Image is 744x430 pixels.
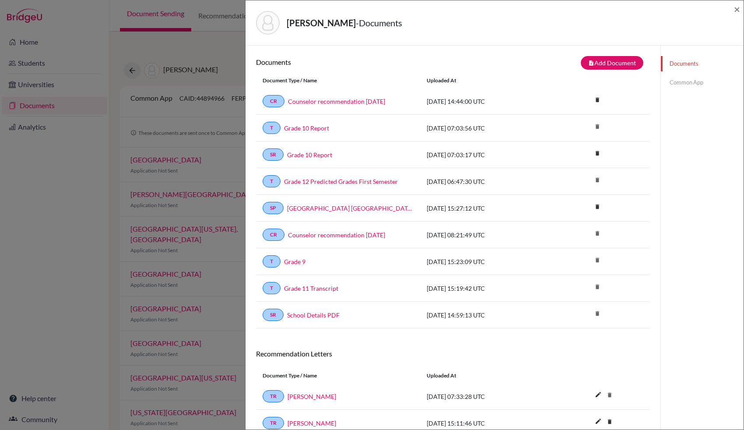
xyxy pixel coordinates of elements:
[420,310,551,320] div: [DATE] 14:59:13 UTC
[288,97,385,106] a: Counselor recommendation [DATE]
[356,18,402,28] span: - Documents
[427,419,485,427] span: [DATE] 15:11:46 UTC
[591,307,604,320] i: delete
[256,58,453,66] h6: Documents
[256,349,650,358] h6: Recommendation Letters
[263,390,284,402] a: TR
[581,56,643,70] button: note_addAdd Document
[263,255,281,268] a: T
[591,200,604,213] i: delete
[591,173,604,187] i: delete
[591,148,604,160] a: delete
[591,414,605,428] i: edit
[256,77,420,85] div: Document Type / Name
[591,389,606,402] button: edit
[734,4,740,14] button: Close
[287,310,340,320] a: School Details PDF
[591,280,604,293] i: delete
[661,75,744,90] a: Common App
[263,175,281,187] a: T
[603,416,616,428] a: delete
[603,388,616,402] i: delete
[591,201,604,213] a: delete
[263,282,281,294] a: T
[263,229,284,241] a: CR
[591,95,604,106] a: delete
[661,56,744,71] a: Documents
[287,204,414,213] a: [GEOGRAPHIC_DATA] [GEOGRAPHIC_DATA] School Profile 2025-6 [DOMAIN_NAME]_wide
[734,3,740,15] span: ×
[588,60,594,66] i: note_add
[287,18,356,28] strong: [PERSON_NAME]
[288,419,336,428] a: [PERSON_NAME]
[284,284,338,293] a: Grade 11 Transcript
[284,123,329,133] a: Grade 10 Report
[263,95,284,107] a: CR
[591,416,606,429] button: edit
[420,230,551,240] div: [DATE] 08:21:49 UTC
[288,392,336,401] a: [PERSON_NAME]
[263,148,284,161] a: SR
[591,254,604,267] i: delete
[284,257,305,266] a: Grade 9
[284,177,398,186] a: Grade 12 Predicted Grades First Semester
[591,227,604,240] i: delete
[263,202,284,214] a: SP
[603,415,616,428] i: delete
[591,147,604,160] i: delete
[287,150,332,159] a: Grade 10 Report
[263,417,284,429] a: TR
[420,257,551,266] div: [DATE] 15:23:09 UTC
[256,372,420,380] div: Document Type / Name
[420,204,551,213] div: [DATE] 15:27:12 UTC
[427,393,485,400] span: [DATE] 07:33:28 UTC
[263,309,284,321] a: SR
[420,77,551,85] div: Uploaded at
[263,122,281,134] a: T
[420,123,551,133] div: [DATE] 07:03:56 UTC
[420,177,551,186] div: [DATE] 06:47:30 UTC
[420,284,551,293] div: [DATE] 15:19:42 UTC
[420,372,551,380] div: Uploaded at
[591,388,605,402] i: edit
[420,97,551,106] div: [DATE] 14:44:00 UTC
[420,150,551,159] div: [DATE] 07:03:17 UTC
[591,93,604,106] i: delete
[591,120,604,133] i: delete
[288,230,385,240] a: Counselor recommendation [DATE]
